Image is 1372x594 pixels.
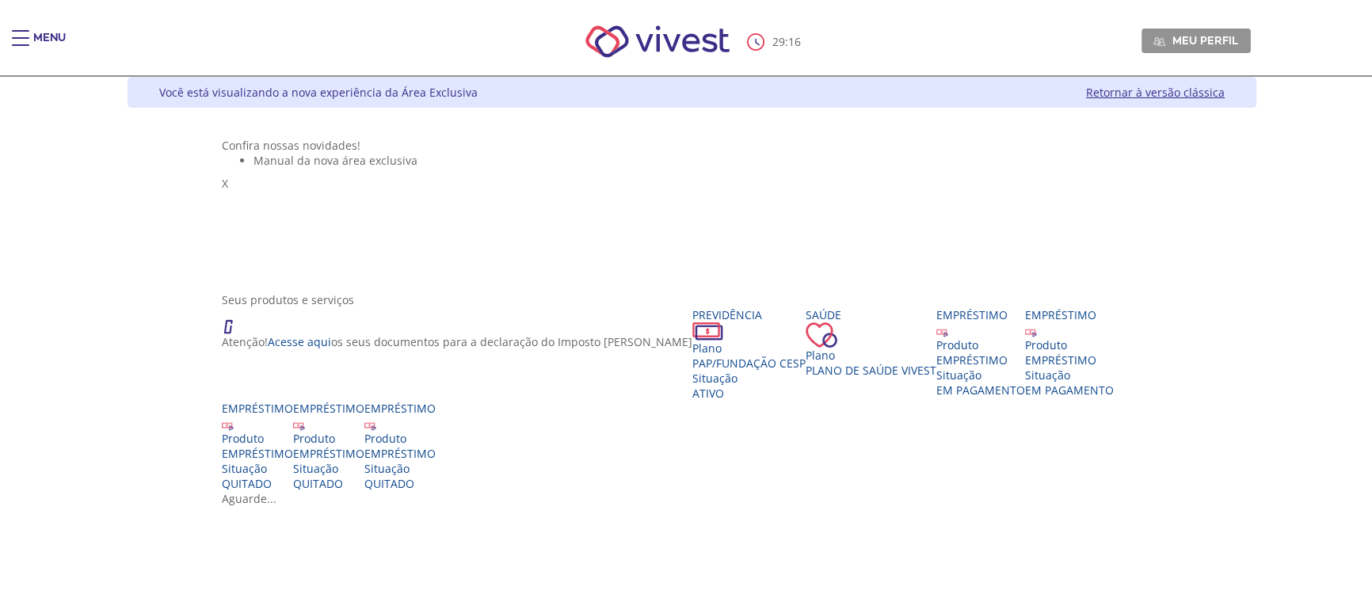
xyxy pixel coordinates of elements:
img: Vivest [568,8,748,75]
div: Confira nossas novidades! [222,138,1163,153]
div: : [747,33,804,51]
a: Acesse aqui [268,334,331,349]
div: Situação [1025,367,1114,383]
img: ico_dinheiro.png [692,322,723,341]
span: EM PAGAMENTO [1025,383,1114,398]
div: Saúde [806,307,936,322]
section: <span lang="en" dir="ltr">ProdutosCard</span> [222,292,1163,506]
div: Situação [936,367,1025,383]
span: 29 [772,34,785,49]
span: Meu perfil [1172,33,1238,48]
div: Produto [364,431,436,446]
div: Menu [33,30,66,62]
a: Empréstimo Produto EMPRÉSTIMO Situação EM PAGAMENTO [936,307,1025,398]
span: QUITADO [222,476,272,491]
span: EM PAGAMENTO [936,383,1025,398]
div: Produto [293,431,364,446]
a: Previdência PlanoPAP/Fundação CESP SituaçãoAtivo [692,307,806,401]
div: Empréstimo [222,401,293,416]
span: QUITADO [293,476,343,491]
div: Plano [806,348,936,363]
div: Empréstimo [1025,307,1114,322]
div: Empréstimo [293,401,364,416]
span: 16 [788,34,801,49]
a: Saúde PlanoPlano de Saúde VIVEST [806,307,936,378]
img: ico_emprestimo.svg [1025,326,1037,337]
div: EMPRÉSTIMO [936,352,1025,367]
div: Situação [692,371,806,386]
div: EMPRÉSTIMO [364,446,436,461]
div: Previdência [692,307,806,322]
a: Retornar à versão clássica [1086,85,1225,100]
img: ico_emprestimo.svg [936,326,948,337]
a: Empréstimo Produto EMPRÉSTIMO Situação EM PAGAMENTO [1025,307,1114,398]
div: Situação [222,461,293,476]
a: Empréstimo Produto EMPRÉSTIMO Situação QUITADO [364,401,436,491]
div: Plano [692,341,806,356]
img: ico_coracao.png [806,322,837,348]
section: <span lang="pt-BR" dir="ltr">Visualizador do Conteúdo da Web</span> 1 [222,138,1163,276]
div: Empréstimo [936,307,1025,322]
a: Meu perfil [1141,29,1251,52]
div: Produto [936,337,1025,352]
div: EMPRÉSTIMO [1025,352,1114,367]
div: Produto [1025,337,1114,352]
div: Empréstimo [364,401,436,416]
span: Plano de Saúde VIVEST [806,363,936,378]
span: Manual da nova área exclusiva [253,153,417,168]
img: ico_emprestimo.svg [293,419,305,431]
div: EMPRÉSTIMO [222,446,293,461]
div: Aguarde... [222,491,1163,506]
img: ico_emprestimo.svg [222,419,234,431]
a: Empréstimo Produto EMPRÉSTIMO Situação QUITADO [293,401,364,491]
span: QUITADO [364,476,414,491]
div: Seus produtos e serviços [222,292,1163,307]
div: Situação [364,461,436,476]
img: ico_emprestimo.svg [364,419,376,431]
div: Você está visualizando a nova experiência da Área Exclusiva [159,85,478,100]
img: Meu perfil [1153,36,1165,48]
span: Ativo [692,386,724,401]
div: EMPRÉSTIMO [293,446,364,461]
div: Produto [222,431,293,446]
div: Situação [293,461,364,476]
p: Atenção! os seus documentos para a declaração do Imposto [PERSON_NAME] [222,334,692,349]
span: PAP/Fundação CESP [692,356,806,371]
span: X [222,176,228,191]
img: ico_atencao.png [222,307,249,334]
a: Empréstimo Produto EMPRÉSTIMO Situação QUITADO [222,401,293,491]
